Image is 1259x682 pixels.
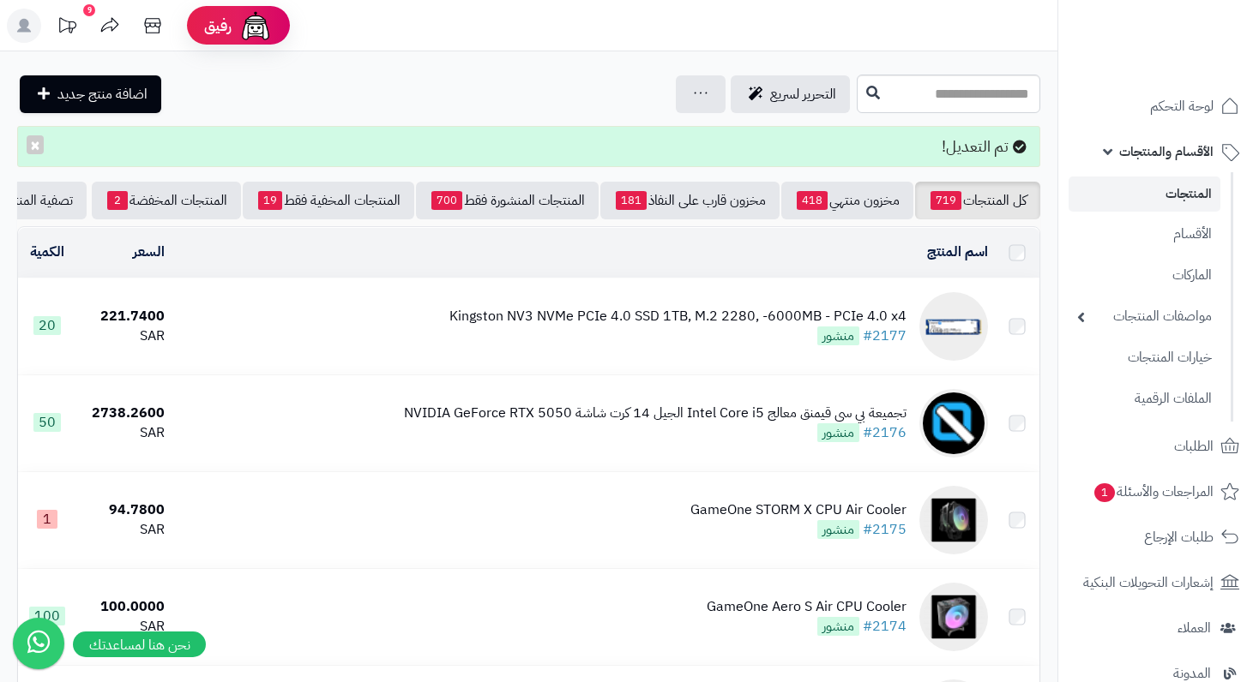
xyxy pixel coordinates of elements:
[243,182,414,219] a: المنتجات المخفية فقط19
[416,182,599,219] a: المنتجات المنشورة فقط700
[863,422,907,443] a: #2176
[817,423,859,442] span: منشور
[1069,471,1249,512] a: المراجعات والأسئلة1
[931,191,961,210] span: 719
[92,182,241,219] a: المنتجات المخفضة2
[17,126,1040,167] div: تم التعديل!
[83,307,165,326] div: 221.7400
[1069,562,1249,603] a: إشعارات التحويلات البنكية
[817,520,859,539] span: منشور
[1094,482,1116,502] span: 1
[1174,434,1214,458] span: الطلبات
[238,9,273,43] img: ai-face.png
[707,597,907,617] div: GameOne Aero S Air CPU Cooler
[915,182,1040,219] a: كل المنتجات719
[1069,176,1220,212] a: المنتجات
[1150,94,1214,118] span: لوحة التحكم
[600,182,780,219] a: مخزون قارب على النفاذ181
[27,135,44,154] button: ×
[927,242,988,262] a: اسم المنتج
[1069,426,1249,467] a: الطلبات
[29,607,65,625] span: 100
[30,242,64,262] a: الكمية
[83,4,95,16] div: 9
[1069,86,1249,127] a: لوحة التحكم
[1069,216,1220,253] a: الأقسام
[1069,339,1220,376] a: خيارات المنتجات
[770,84,836,105] span: التحرير لسريع
[83,597,165,617] div: 100.0000
[431,191,462,210] span: 700
[20,75,161,113] a: اضافة منتج جديد
[45,9,88,47] a: تحديثات المنصة
[107,191,128,210] span: 2
[1069,607,1249,649] a: العملاء
[919,583,988,651] img: GameOne Aero S Air CPU Cooler
[863,326,907,346] a: #2177
[797,191,828,210] span: 418
[817,617,859,636] span: منشور
[1093,480,1214,504] span: المراجعات والأسئلة
[204,15,232,36] span: رفيق
[83,520,165,540] div: SAR
[1069,380,1220,417] a: الملفات الرقمية
[57,84,148,105] span: اضافة منتج جديد
[863,616,907,637] a: #2174
[919,292,988,361] img: Kingston NV3 NVMe PCIe 4.0 SSD 1TB, M.2 2280, -6000MB - PCIe 4.0 x4
[1119,140,1214,164] span: الأقسام والمنتجات
[33,316,61,335] span: 20
[1083,571,1214,595] span: إشعارات التحويلات البنكية
[690,500,907,520] div: GameOne STORM X CPU Air Cooler
[1178,616,1211,640] span: العملاء
[133,242,165,262] a: السعر
[83,617,165,637] div: SAR
[616,191,647,210] span: 181
[404,404,907,423] div: تجميعة بي سي قيمنق معالج Intel Core i5 الجيل 14 كرت شاشة NVIDIA GeForce RTX 5050
[258,191,282,210] span: 19
[731,75,850,113] a: التحرير لسريع
[83,500,165,520] div: 94.7800
[1142,38,1243,74] img: logo-2.png
[83,326,165,346] div: SAR
[83,404,165,423] div: 2738.2600
[1069,257,1220,294] a: الماركات
[83,423,165,443] div: SAR
[449,307,907,326] div: Kingston NV3 NVMe PCIe 4.0 SSD 1TB, M.2 2280, -6000MB - PCIe 4.0 x4
[37,510,57,529] span: 1
[1069,517,1249,558] a: طلبات الإرجاع
[1144,525,1214,549] span: طلبات الإرجاع
[817,326,859,345] span: منشور
[919,486,988,554] img: GameOne STORM X CPU Air Cooler
[781,182,913,219] a: مخزون منتهي418
[1069,298,1220,335] a: مواصفات المنتجات
[863,519,907,540] a: #2175
[919,389,988,458] img: تجميعة بي سي قيمنق معالج Intel Core i5 الجيل 14 كرت شاشة NVIDIA GeForce RTX 5050
[33,413,61,432] span: 50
